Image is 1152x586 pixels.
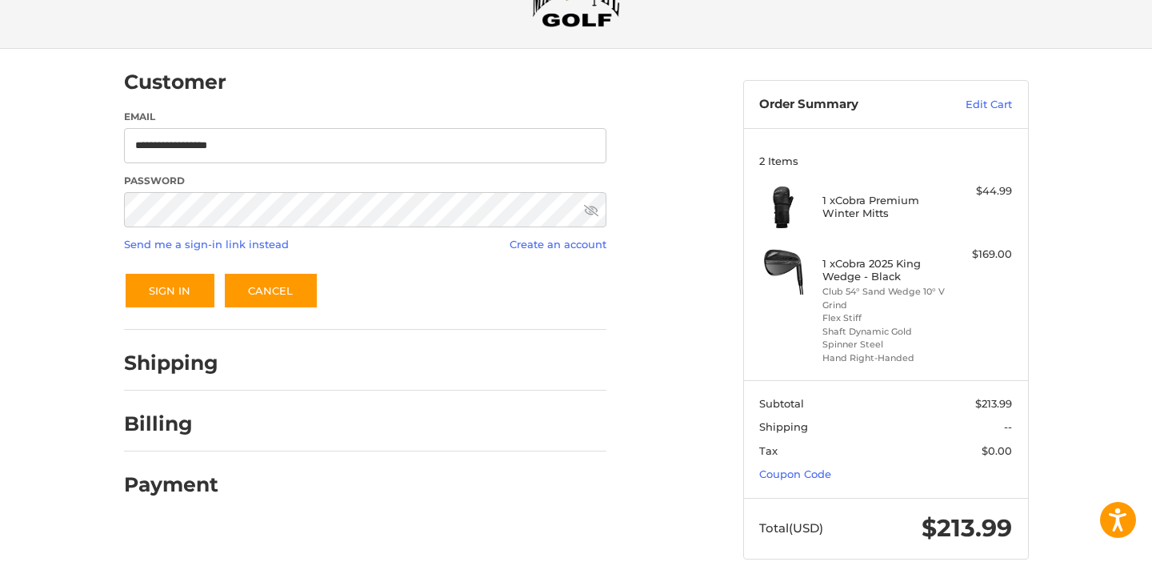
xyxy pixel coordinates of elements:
h2: Payment [124,472,218,497]
li: Shaft Dynamic Gold Spinner Steel [822,325,945,351]
span: Tax [759,444,778,457]
a: Send me a sign-in link instead [124,238,289,251]
a: Create an account [510,238,606,251]
h3: Order Summary [759,97,931,113]
a: Cancel [223,272,318,309]
label: Password [124,174,606,188]
span: -- [1004,420,1012,433]
h2: Customer [124,70,226,94]
a: Coupon Code [759,468,831,480]
h4: 1 x Cobra 2025 King Wedge - Black [822,257,945,283]
h2: Billing [124,411,218,436]
li: Club 54° Sand Wedge 10° V Grind [822,285,945,311]
li: Hand Right-Handed [822,351,945,365]
span: Shipping [759,420,808,433]
a: Edit Cart [931,97,1012,113]
h3: 2 Items [759,155,1012,167]
span: $213.99 [922,513,1012,543]
span: Subtotal [759,397,804,410]
li: Flex Stiff [822,311,945,325]
span: $213.99 [975,397,1012,410]
h4: 1 x Cobra Premium Winter Mitts [822,194,945,220]
h2: Shipping [124,351,218,375]
label: Email [124,110,606,124]
span: Total (USD) [759,520,823,536]
div: $169.00 [949,247,1012,263]
span: $0.00 [982,444,1012,457]
button: Sign In [124,272,216,309]
div: $44.99 [949,183,1012,199]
